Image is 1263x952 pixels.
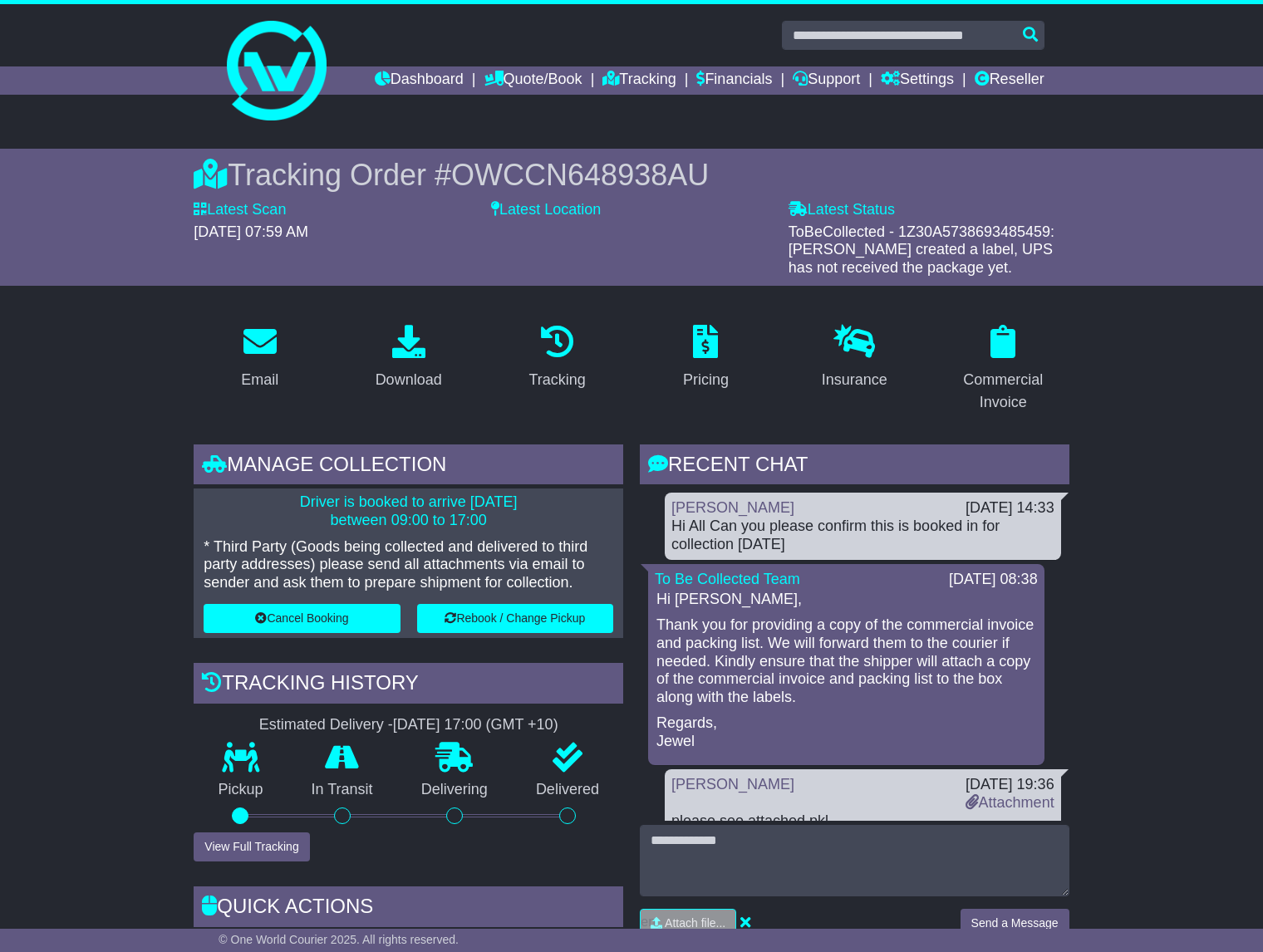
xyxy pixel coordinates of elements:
[822,369,887,391] div: Insurance
[656,591,1036,609] p: Hi [PERSON_NAME],
[671,812,1054,831] div: please see attached pkl
[671,518,1054,553] div: Hi All Can you please confirm this is booked in for collection [DATE]
[194,663,623,708] div: Tracking history
[194,223,308,240] span: [DATE] 07:59 AM
[655,571,800,587] a: To Be Collected Team
[672,319,740,397] a: Pricing
[491,201,601,219] label: Latest Location
[683,369,729,391] div: Pricing
[287,781,396,799] p: In Transit
[528,369,585,391] div: Tracking
[376,369,442,391] div: Download
[793,66,860,95] a: Support
[194,716,623,734] div: Estimated Delivery -
[484,66,582,95] a: Quote/Book
[975,66,1044,95] a: Reseller
[656,616,1036,706] p: Thank you for providing a copy of the commercial invoice and packing list. We will forward them t...
[365,319,453,397] a: Download
[194,781,287,799] p: Pickup
[451,158,709,192] span: OWCCN648938AU
[966,776,1054,794] div: [DATE] 19:36
[656,714,1036,750] p: Regards, Jewel
[375,66,464,95] a: Dashboard
[393,716,558,734] div: [DATE] 17:00 (GMT +10)
[512,781,623,799] p: Delivered
[671,499,794,516] a: [PERSON_NAME]
[417,604,613,633] button: Rebook / Change Pickup
[966,499,1054,518] div: [DATE] 14:33
[937,319,1069,420] a: Commercial Invoice
[671,776,794,793] a: [PERSON_NAME]
[966,794,1054,811] a: Attachment
[602,66,676,95] a: Tracking
[204,604,400,633] button: Cancel Booking
[640,444,1069,489] div: RECENT CHAT
[194,444,623,489] div: Manage collection
[219,933,459,946] span: © One World Courier 2025. All rights reserved.
[397,781,512,799] p: Delivering
[811,319,898,397] a: Insurance
[518,319,596,397] a: Tracking
[949,571,1038,589] div: [DATE] 08:38
[696,66,772,95] a: Financials
[194,832,309,861] button: View Full Tracking
[230,319,289,397] a: Email
[961,909,1069,938] button: Send a Message
[789,223,1054,276] span: ToBeCollected - 1Z30A5738693485459: [PERSON_NAME] created a label, UPS has not received the packa...
[194,157,1069,193] div: Tracking Order #
[204,538,613,592] p: * Third Party (Goods being collected and delivered to third party addresses) please send all atta...
[948,369,1059,414] div: Commercial Invoice
[789,201,895,219] label: Latest Status
[204,493,613,529] p: Driver is booked to arrive [DATE] between 09:00 to 17:00
[194,201,286,219] label: Latest Scan
[241,369,278,391] div: Email
[881,66,954,95] a: Settings
[194,886,623,931] div: Quick Actions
